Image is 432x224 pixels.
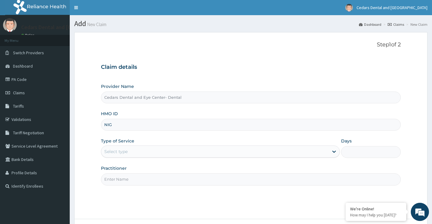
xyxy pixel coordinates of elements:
[101,83,134,89] label: Provider Name
[13,103,24,109] span: Tariffs
[101,42,401,48] p: Step 1 of 2
[357,5,427,10] span: Cedars Dental and [GEOGRAPHIC_DATA]
[101,138,134,144] label: Type of Service
[74,20,427,28] h1: Add
[350,206,402,212] div: We're Online!
[101,119,401,131] input: Enter HMO ID
[359,22,381,27] a: Dashboard
[405,22,427,27] li: New Claim
[21,33,36,37] a: Online
[101,111,118,117] label: HMO ID
[13,130,44,135] span: Tariff Negotiation
[101,165,127,171] label: Practitioner
[13,50,44,55] span: Switch Providers
[341,138,352,144] label: Days
[345,4,353,12] img: User Image
[21,25,116,30] p: Cedars Dental and [GEOGRAPHIC_DATA]
[101,173,401,185] input: Enter Name
[350,212,402,218] p: How may I help you today?
[13,63,33,69] span: Dashboard
[388,22,404,27] a: Claims
[104,149,128,155] div: Select type
[32,34,102,42] div: Chat with us now
[35,71,84,132] span: We're online!
[99,3,114,18] div: Minimize live chat window
[13,90,25,95] span: Claims
[3,155,116,176] textarea: Type your message and hit 'Enter'
[11,30,25,45] img: d_794563401_company_1708531726252_794563401
[3,18,17,32] img: User Image
[86,22,106,27] small: New Claim
[101,64,401,71] h3: Claim details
